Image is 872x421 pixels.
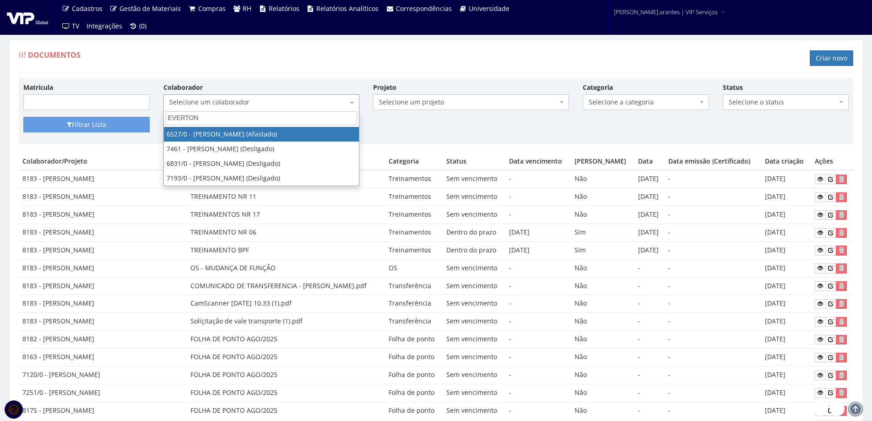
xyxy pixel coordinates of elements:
[316,4,379,13] span: Relatórios Analíticos
[634,277,665,295] td: -
[385,331,442,349] td: Folha de ponto
[443,224,505,241] td: Dentro do prazo
[396,4,452,13] span: Correspondências
[665,277,761,295] td: -
[72,4,103,13] span: Cadastros
[72,22,79,30] span: TV
[665,366,761,384] td: -
[169,98,348,107] span: Selecione um colaborador
[385,402,442,420] td: Folha de ponto
[634,366,665,384] td: -
[385,206,442,224] td: Treinamentos
[505,224,571,241] td: [DATE]
[28,50,81,60] span: Documentos
[571,224,634,241] td: Sim
[505,170,571,188] td: -
[761,366,811,384] td: [DATE]
[23,117,150,132] button: Filtrar Lista
[19,188,187,206] td: 8183 - [PERSON_NAME]
[761,349,811,366] td: [DATE]
[443,366,505,384] td: Sem vencimento
[634,349,665,366] td: -
[571,349,634,366] td: Não
[634,331,665,349] td: -
[761,331,811,349] td: [DATE]
[761,295,811,313] td: [DATE]
[19,241,187,259] td: 8183 - [PERSON_NAME]
[385,384,442,402] td: Folha de ponto
[583,94,709,110] span: Selecione a categoria
[634,188,665,206] td: [DATE]
[505,295,571,313] td: -
[761,277,811,295] td: [DATE]
[505,402,571,420] td: -
[589,98,698,107] span: Selecione a categoria
[505,313,571,331] td: -
[443,259,505,277] td: Sem vencimento
[505,259,571,277] td: -
[723,94,849,110] span: Selecione o status
[634,206,665,224] td: [DATE]
[723,83,743,92] label: Status
[119,4,181,13] span: Gestão de Materiais
[634,259,665,277] td: -
[505,206,571,224] td: -
[19,349,187,366] td: 8163 - [PERSON_NAME]
[665,170,761,188] td: -
[571,206,634,224] td: Não
[614,7,718,16] span: [PERSON_NAME].arantes | VIP Serviços
[385,224,442,241] td: Treinamentos
[19,295,187,313] td: 8183 - [PERSON_NAME]
[761,259,811,277] td: [DATE]
[187,349,385,366] td: FOLHA DE PONTO AGO/2025
[163,94,359,110] span: Selecione um colaborador
[385,153,442,170] th: Categoria
[243,4,251,13] span: RH
[443,153,505,170] th: Status
[443,295,505,313] td: Sem vencimento
[505,384,571,402] td: -
[665,349,761,366] td: -
[187,241,385,259] td: TREINAMENTO BPF
[571,277,634,295] td: Não
[634,295,665,313] td: -
[19,224,187,241] td: 8183 - [PERSON_NAME]
[187,384,385,402] td: FOLHA DE PONTO AGO/2025
[571,295,634,313] td: Não
[164,156,359,171] li: 6831/0 - [PERSON_NAME] (Desligado)
[58,17,83,35] a: TV
[187,277,385,295] td: COMUNICADO DE TRANSFERENCIA - [PERSON_NAME].pdf
[164,127,359,142] li: 6527/0 - [PERSON_NAME] (Afastado)
[443,241,505,259] td: Dentro do prazo
[385,349,442,366] td: Folha de ponto
[385,366,442,384] td: Folha de ponto
[126,17,151,35] a: (0)
[379,98,558,107] span: Selecione um projeto
[19,331,187,349] td: 8182 - [PERSON_NAME]
[665,241,761,259] td: -
[505,188,571,206] td: -
[139,22,146,30] span: (0)
[269,4,299,13] span: Relatórios
[187,224,385,241] td: TREINAMENTO NR 06
[187,331,385,349] td: FOLHA DE PONTO AGO/2025
[571,153,634,170] th: [PERSON_NAME]
[443,402,505,420] td: Sem vencimento
[761,188,811,206] td: [DATE]
[187,188,385,206] td: TREINAMENTO NR 11
[187,402,385,420] td: FOLHA DE PONTO AGO/2025
[810,50,853,66] a: Criar novo
[19,206,187,224] td: 8183 - [PERSON_NAME]
[571,188,634,206] td: Não
[505,331,571,349] td: -
[634,313,665,331] td: -
[187,295,385,313] td: CamScanner [DATE] 10.33 (1).pdf
[571,366,634,384] td: Não
[7,11,48,24] img: logo
[164,142,359,156] li: 7461 - [PERSON_NAME] (Desligado)
[443,170,505,188] td: Sem vencimento
[571,170,634,188] td: Não
[571,241,634,259] td: Sim
[634,384,665,402] td: -
[83,17,126,35] a: Integrações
